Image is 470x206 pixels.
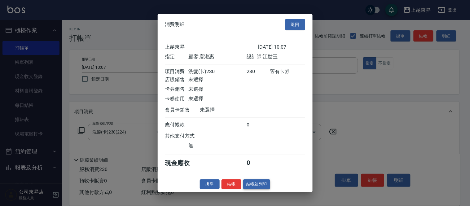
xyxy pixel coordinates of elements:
[188,96,247,102] div: 未選擇
[188,86,247,93] div: 未選擇
[247,122,270,128] div: 0
[188,142,247,149] div: 無
[188,54,247,60] div: 顧客: 唐淑惠
[165,21,185,28] span: 消費明細
[165,159,200,167] div: 現金應收
[165,96,188,102] div: 卡券使用
[165,77,188,83] div: 店販銷售
[165,54,188,60] div: 指定
[270,68,305,75] div: 舊有卡券
[165,68,188,75] div: 項目消費
[243,179,270,189] button: 結帳並列印
[165,86,188,93] div: 卡券銷售
[258,44,305,50] div: [DATE] 10:07
[247,54,305,60] div: 設計師: 江世玉
[165,133,212,139] div: 其他支付方式
[285,19,305,30] button: 返回
[165,107,200,113] div: 會員卡銷售
[247,159,270,167] div: 0
[165,122,188,128] div: 應付帳款
[165,44,258,50] div: 上越東昇
[188,77,247,83] div: 未選擇
[200,107,258,113] div: 未選擇
[200,179,220,189] button: 掛單
[247,68,270,75] div: 230
[188,68,247,75] div: 洗髮(卡)230
[222,179,241,189] button: 結帳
